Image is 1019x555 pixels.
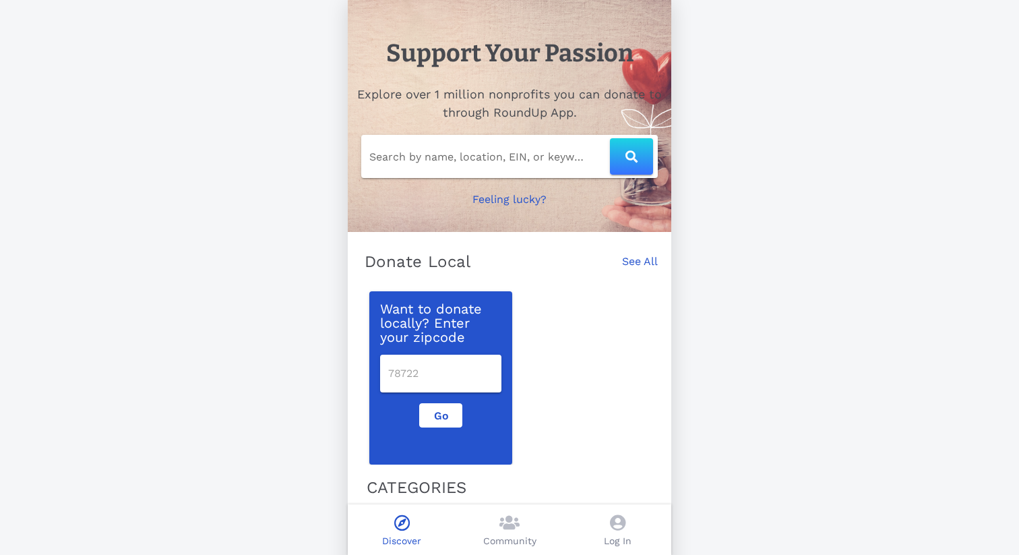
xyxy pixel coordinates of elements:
p: Community [483,534,536,548]
p: Feeling lucky? [472,192,547,208]
p: Log In [604,534,631,548]
h1: Support Your Passion [386,35,634,71]
a: See All [622,254,658,283]
button: Go [419,403,462,428]
h2: Explore over 1 million nonprofits you can donate to through RoundUp App. [356,85,663,121]
span: Go [431,409,451,422]
p: Want to donate locally? Enter your zipcode [380,302,501,344]
p: Donate Local [365,251,471,272]
input: 78722 [388,363,493,384]
p: Discover [382,534,421,548]
p: CATEGORIES [367,475,652,500]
